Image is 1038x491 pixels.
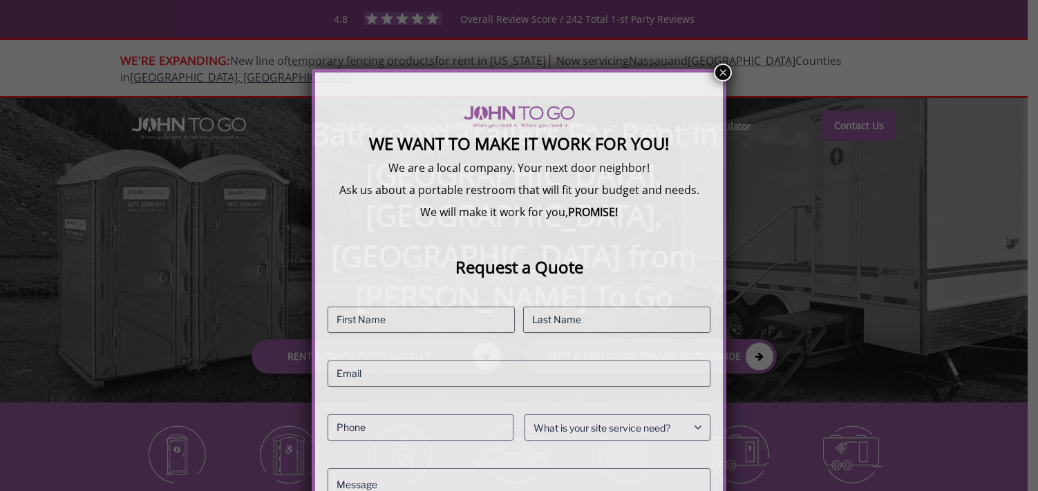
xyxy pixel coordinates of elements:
button: Close [714,64,732,81]
input: Last Name [523,307,710,333]
strong: We Want To Make It Work For You! [369,132,669,155]
b: PROMISE! [568,204,618,220]
strong: Request a Quote [455,256,583,278]
input: First Name [328,307,515,333]
p: We are a local company. Your next door neighbor! [328,160,711,175]
p: We will make it work for you, [328,204,711,220]
p: Ask us about a portable restroom that will fit your budget and needs. [328,182,711,198]
input: Phone [328,414,513,441]
input: Email [328,360,711,387]
img: logo of viptogo [464,106,575,128]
